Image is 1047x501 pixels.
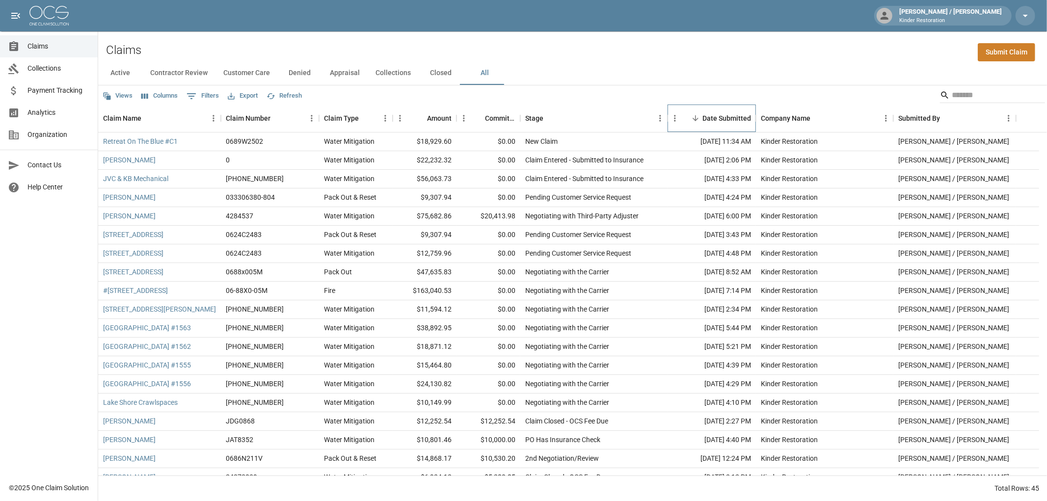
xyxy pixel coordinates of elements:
[393,412,456,431] div: $12,252.54
[761,136,818,146] div: Kinder Restoration
[898,286,1009,295] div: Brad / Julio
[668,282,756,300] div: [DATE] 7:14 PM
[702,105,751,132] div: Date Submitted
[139,88,180,104] button: Select columns
[761,192,818,202] div: Kinder Restoration
[895,7,1006,25] div: [PERSON_NAME] / [PERSON_NAME]
[456,111,471,126] button: Menu
[324,230,376,239] div: Pack Out & Reset
[319,105,393,132] div: Claim Type
[898,174,1009,184] div: Brad / Julio
[324,416,375,426] div: Water Mitigation
[103,136,178,146] a: Retreat On The Blue #C1
[898,397,1009,407] div: Brad / Julio
[393,375,456,394] div: $24,130.82
[103,379,191,389] a: [GEOGRAPHIC_DATA] #1556
[304,111,319,126] button: Menu
[413,111,427,125] button: Sort
[668,105,756,132] div: Date Submitted
[525,286,609,295] div: Negotiating with the Carrier
[456,151,520,170] div: $0.00
[324,136,375,146] div: Water Mitigation
[103,155,156,165] a: [PERSON_NAME]
[393,111,407,126] button: Menu
[940,87,1045,105] div: Search
[393,319,456,338] div: $38,892.95
[324,155,375,165] div: Water Mitigation
[226,267,263,277] div: 0688x005M
[221,105,319,132] div: Claim Number
[226,248,262,258] div: 0624C2483
[27,85,90,96] span: Payment Tracking
[525,136,558,146] div: New Claim
[898,472,1009,482] div: Brad / Julio
[456,170,520,188] div: $0.00
[761,286,818,295] div: Kinder Restoration
[525,248,631,258] div: Pending Customer Service Request
[668,300,756,319] div: [DATE] 2:34 PM
[456,300,520,319] div: $0.00
[456,375,520,394] div: $0.00
[761,155,818,165] div: Kinder Restoration
[393,105,456,132] div: Amount
[761,416,818,426] div: Kinder Restoration
[525,472,608,482] div: Claim Closed - OCS Fee Due
[27,63,90,74] span: Collections
[456,394,520,412] div: $0.00
[761,453,818,463] div: Kinder Restoration
[226,155,230,165] div: 0
[368,61,419,85] button: Collections
[225,88,260,104] button: Export
[226,192,275,202] div: 033306380-804
[456,319,520,338] div: $0.00
[761,267,818,277] div: Kinder Restoration
[456,356,520,375] div: $0.00
[226,323,284,333] div: 300-483559-2025
[98,61,1047,85] div: dynamic tabs
[393,468,456,487] div: $6,934.12
[141,111,155,125] button: Sort
[898,416,1009,426] div: Brad / Julio
[226,304,284,314] div: 01-009-217572
[525,267,609,277] div: Negotiating with the Carrier
[103,435,156,445] a: [PERSON_NAME]
[393,394,456,412] div: $10,149.99
[893,105,1016,132] div: Submitted By
[393,244,456,263] div: $12,759.96
[270,111,284,125] button: Sort
[898,267,1009,277] div: Brad / Julio
[668,111,682,126] button: Menu
[427,105,452,132] div: Amount
[898,155,1009,165] div: Brad / Julio
[226,360,284,370] div: 300-483559-2025
[324,323,375,333] div: Water Mitigation
[215,61,278,85] button: Customer Care
[226,230,262,239] div: 0624C2483
[324,453,376,463] div: Pack Out & Reset
[525,304,609,314] div: Negotiating with the Carrier
[525,105,543,132] div: Stage
[668,356,756,375] div: [DATE] 4:39 PM
[324,397,375,407] div: Water Mitigation
[761,323,818,333] div: Kinder Restoration
[103,472,156,482] a: [PERSON_NAME]
[879,111,893,126] button: Menu
[456,338,520,356] div: $0.00
[206,111,221,126] button: Menu
[103,342,191,351] a: [GEOGRAPHIC_DATA] #1562
[27,182,90,192] span: Help Center
[456,207,520,226] div: $20,413.98
[668,319,756,338] div: [DATE] 5:44 PM
[226,105,270,132] div: Claim Number
[103,360,191,370] a: [GEOGRAPHIC_DATA] #1555
[525,211,639,221] div: Negotiating with Third-Party Adjuster
[456,226,520,244] div: $0.00
[525,155,644,165] div: Claim Entered - Submitted to Insurance
[393,170,456,188] div: $56,063.73
[456,282,520,300] div: $0.00
[103,323,191,333] a: [GEOGRAPHIC_DATA] #1563
[103,105,141,132] div: Claim Name
[761,211,818,221] div: Kinder Restoration
[419,61,463,85] button: Closed
[29,6,69,26] img: ocs-logo-white-transparent.png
